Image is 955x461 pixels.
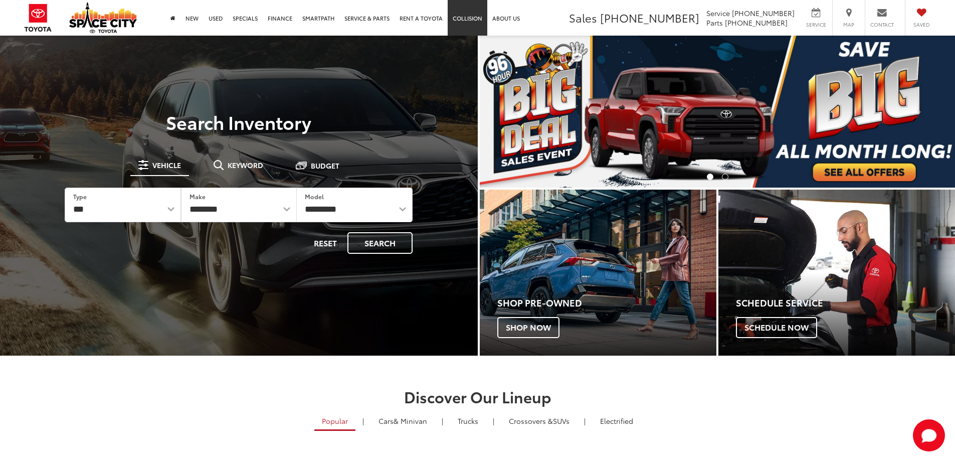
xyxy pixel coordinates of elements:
[394,416,427,426] span: & Minivan
[497,298,716,308] h4: Shop Pre-Owned
[706,18,723,28] span: Parts
[582,416,588,426] li: |
[501,412,577,429] a: SUVs
[736,317,817,338] span: Schedule Now
[718,190,955,356] div: Toyota
[311,162,339,169] span: Budget
[509,416,553,426] span: Crossovers &
[305,232,345,254] button: Reset
[360,416,366,426] li: |
[450,412,486,429] a: Trucks
[480,56,551,168] button: Click to view previous picture.
[439,416,446,426] li: |
[152,162,181,169] span: Vehicle
[569,10,597,26] span: Sales
[490,416,497,426] li: |
[189,192,206,201] label: Make
[718,190,955,356] a: Schedule Service Schedule Now
[73,192,87,201] label: Type
[347,232,413,254] button: Search
[732,8,795,18] span: [PHONE_NUMBER]
[722,174,728,180] li: Go to slide number 2.
[706,8,730,18] span: Service
[42,112,436,132] h3: Search Inventory
[480,190,716,356] a: Shop Pre-Owned Shop Now
[600,10,699,26] span: [PHONE_NUMBER]
[497,317,559,338] span: Shop Now
[593,412,641,429] a: Electrified
[884,56,955,168] button: Click to view next picture.
[838,21,860,28] span: Map
[480,190,716,356] div: Toyota
[707,174,713,180] li: Go to slide number 1.
[69,2,137,33] img: Space City Toyota
[870,21,894,28] span: Contact
[913,419,945,451] svg: Start Chat
[725,18,788,28] span: [PHONE_NUMBER]
[913,419,945,451] button: Toggle Chat Window
[124,388,831,405] h2: Discover Our Lineup
[805,21,827,28] span: Service
[371,412,435,429] a: Cars
[228,162,263,169] span: Keyword
[314,412,355,431] a: Popular
[305,192,324,201] label: Model
[910,21,932,28] span: Saved
[736,298,955,308] h4: Schedule Service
